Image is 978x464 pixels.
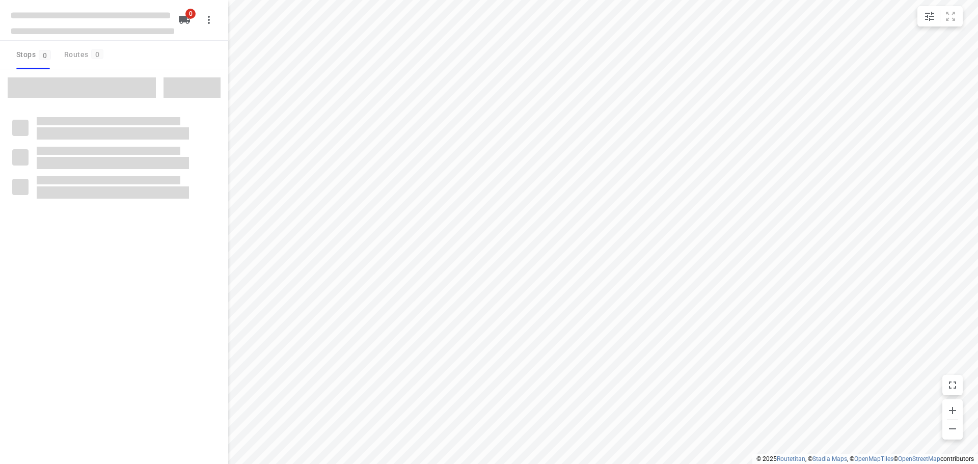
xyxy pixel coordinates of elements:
[917,6,963,26] div: small contained button group
[756,455,974,462] li: © 2025 , © , © © contributors
[777,455,805,462] a: Routetitan
[812,455,847,462] a: Stadia Maps
[854,455,893,462] a: OpenMapTiles
[898,455,940,462] a: OpenStreetMap
[919,6,940,26] button: Map settings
